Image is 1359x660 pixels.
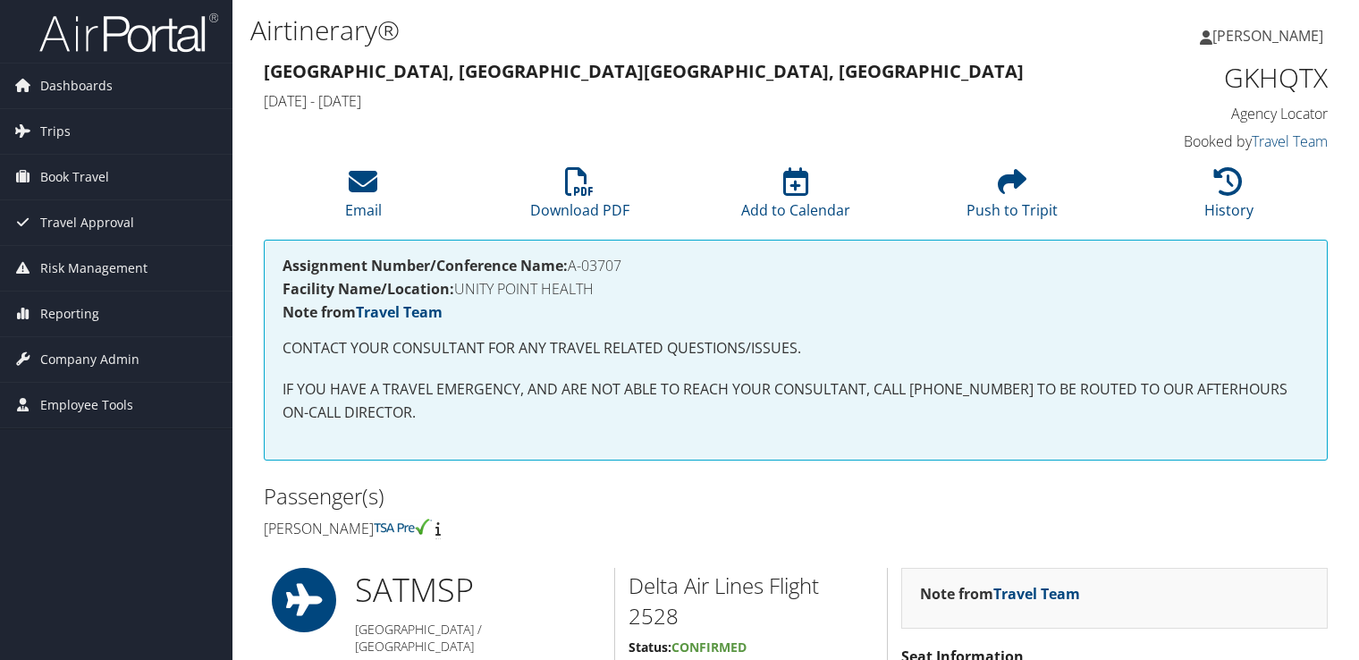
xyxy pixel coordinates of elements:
strong: [GEOGRAPHIC_DATA], [GEOGRAPHIC_DATA] [GEOGRAPHIC_DATA], [GEOGRAPHIC_DATA] [264,59,1024,83]
strong: Assignment Number/Conference Name: [283,256,568,275]
h4: UNITY POINT HEALTH [283,282,1309,296]
span: Reporting [40,292,99,336]
a: Push to Tripit [966,177,1058,220]
a: [PERSON_NAME] [1200,9,1341,63]
span: Risk Management [40,246,148,291]
p: IF YOU HAVE A TRAVEL EMERGENCY, AND ARE NOT ABLE TO REACH YOUR CONSULTANT, CALL [PHONE_NUMBER] TO... [283,378,1309,424]
a: Email [345,177,382,220]
a: Download PDF [530,177,629,220]
span: Company Admin [40,337,139,382]
p: CONTACT YOUR CONSULTANT FOR ANY TRAVEL RELATED QUESTIONS/ISSUES. [283,337,1309,360]
span: Employee Tools [40,383,133,427]
h4: [DATE] - [DATE] [264,91,1055,111]
a: Add to Calendar [741,177,850,220]
h4: Agency Locator [1082,104,1328,123]
span: Dashboards [40,63,113,108]
span: Trips [40,109,71,154]
span: [PERSON_NAME] [1212,26,1323,46]
h1: GKHQTX [1082,59,1328,97]
h4: Booked by [1082,131,1328,151]
a: Travel Team [1252,131,1328,151]
img: tsa-precheck.png [374,519,432,535]
h2: Delta Air Lines Flight 2528 [629,571,874,630]
h2: Passenger(s) [264,481,782,512]
a: History [1204,177,1253,220]
strong: Note from [920,584,1080,604]
a: Travel Team [993,584,1080,604]
h1: SAT MSP [355,568,601,613]
a: Travel Team [356,302,443,322]
h4: A-03707 [283,258,1309,273]
h4: [PERSON_NAME] [264,519,782,538]
h5: [GEOGRAPHIC_DATA] / [GEOGRAPHIC_DATA] [355,621,601,656]
span: Confirmed [671,639,747,656]
span: Book Travel [40,155,109,199]
strong: Note from [283,302,443,322]
strong: Status: [629,639,671,656]
strong: Facility Name/Location: [283,279,454,299]
h1: Airtinerary® [250,12,977,49]
img: airportal-logo.png [39,12,218,54]
span: Travel Approval [40,200,134,245]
